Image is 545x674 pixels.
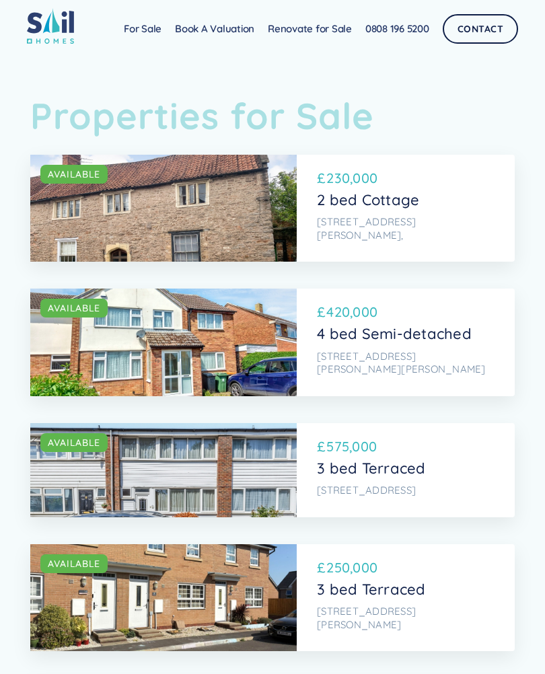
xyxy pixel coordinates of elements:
div: AVAILABLE [48,557,100,570]
a: AVAILABLE£230,0002 bed Cottage[STREET_ADDRESS][PERSON_NAME], [30,155,515,262]
p: 575,000 [326,437,377,457]
p: [STREET_ADDRESS][PERSON_NAME], [317,215,491,241]
p: 3 bed Terraced [317,459,491,477]
p: 2 bed Cottage [317,191,491,209]
p: 230,000 [326,168,377,188]
h1: Properties for Sale [30,94,515,138]
p: £ [317,437,325,457]
p: 3 bed Terraced [317,581,491,598]
p: [STREET_ADDRESS] [317,484,491,497]
a: AVAILABLE£575,0003 bed Terraced[STREET_ADDRESS] [30,423,515,517]
p: 250,000 [326,558,377,578]
p: £ [317,558,325,578]
p: 420,000 [326,302,377,322]
a: 0808 196 5200 [359,15,436,42]
a: Contact [443,14,519,44]
a: Renovate for Sale [261,15,359,42]
div: AVAILABLE [48,436,100,449]
a: Book A Valuation [168,15,261,42]
p: £ [317,302,325,322]
p: [STREET_ADDRESS][PERSON_NAME][PERSON_NAME] [317,350,491,376]
div: AVAILABLE [48,301,100,315]
a: For Sale [117,15,168,42]
a: AVAILABLE£250,0003 bed Terraced[STREET_ADDRESS][PERSON_NAME] [30,544,515,651]
img: sail home logo colored [27,8,74,44]
p: £ [317,168,325,188]
p: [STREET_ADDRESS][PERSON_NAME] [317,605,491,631]
div: AVAILABLE [48,167,100,181]
p: 4 bed Semi-detached [317,325,491,342]
a: AVAILABLE£420,0004 bed Semi-detached[STREET_ADDRESS][PERSON_NAME][PERSON_NAME] [30,289,515,396]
